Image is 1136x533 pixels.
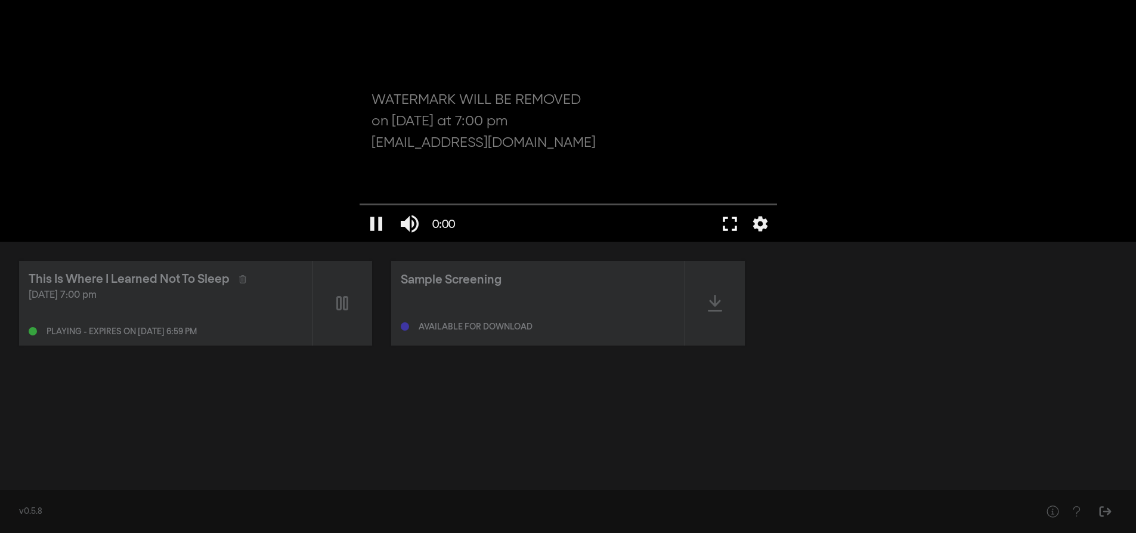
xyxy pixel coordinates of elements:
[1093,500,1117,523] button: Sign Out
[1041,500,1064,523] button: Help
[713,206,747,242] button: Full screen
[419,323,533,331] div: Available for download
[19,506,1017,518] div: v0.5.8
[1064,500,1088,523] button: Help
[47,328,197,336] div: Playing - expires on [DATE] 6:59 pm
[360,206,393,242] button: Pause
[747,206,774,242] button: More settings
[29,270,230,288] div: This Is Where I Learned Not To Sleep
[401,271,502,289] div: Sample Screening
[426,206,461,242] button: 0:00
[393,206,426,242] button: Mute
[29,288,302,303] div: [DATE] 7:00 pm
